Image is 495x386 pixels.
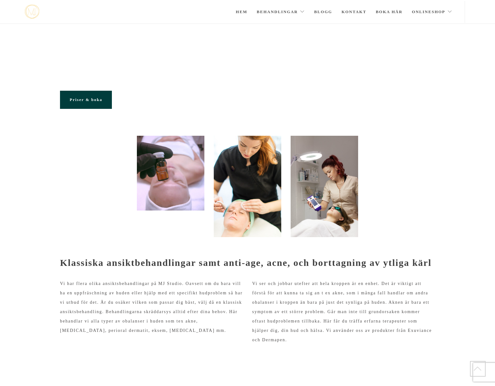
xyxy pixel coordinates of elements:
[25,5,39,19] a: mjstudio mjstudio mjstudio
[314,1,332,23] a: Blogg
[60,257,432,268] strong: Klassiska ansiktbehandlingar samt anti-age, acne, och borttagning av ytliga kärl
[70,97,102,102] span: Priser & boka
[376,1,402,23] a: Boka här
[252,281,432,342] span: Vi ser och jobbar utefter att hela kroppen är en enhet. Det är viktigt att förstå för att kunna t...
[236,1,247,23] a: Hem
[412,1,452,23] a: Onlineshop
[60,367,62,372] span: -
[342,1,367,23] a: Kontakt
[137,136,204,211] img: 20200316_113429315_iOS
[60,281,242,333] span: Vi har flera olika ansiktsbehandlingar på MJ Studio. Oavsett om du bara vill ha en uppfräschning ...
[60,91,112,109] a: Priser & boka
[291,136,358,237] img: evh_NF_2018_90598 (1)
[214,136,281,237] img: Portömning Stockholm
[25,5,39,19] img: mjstudio
[257,1,305,23] a: Behandlingar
